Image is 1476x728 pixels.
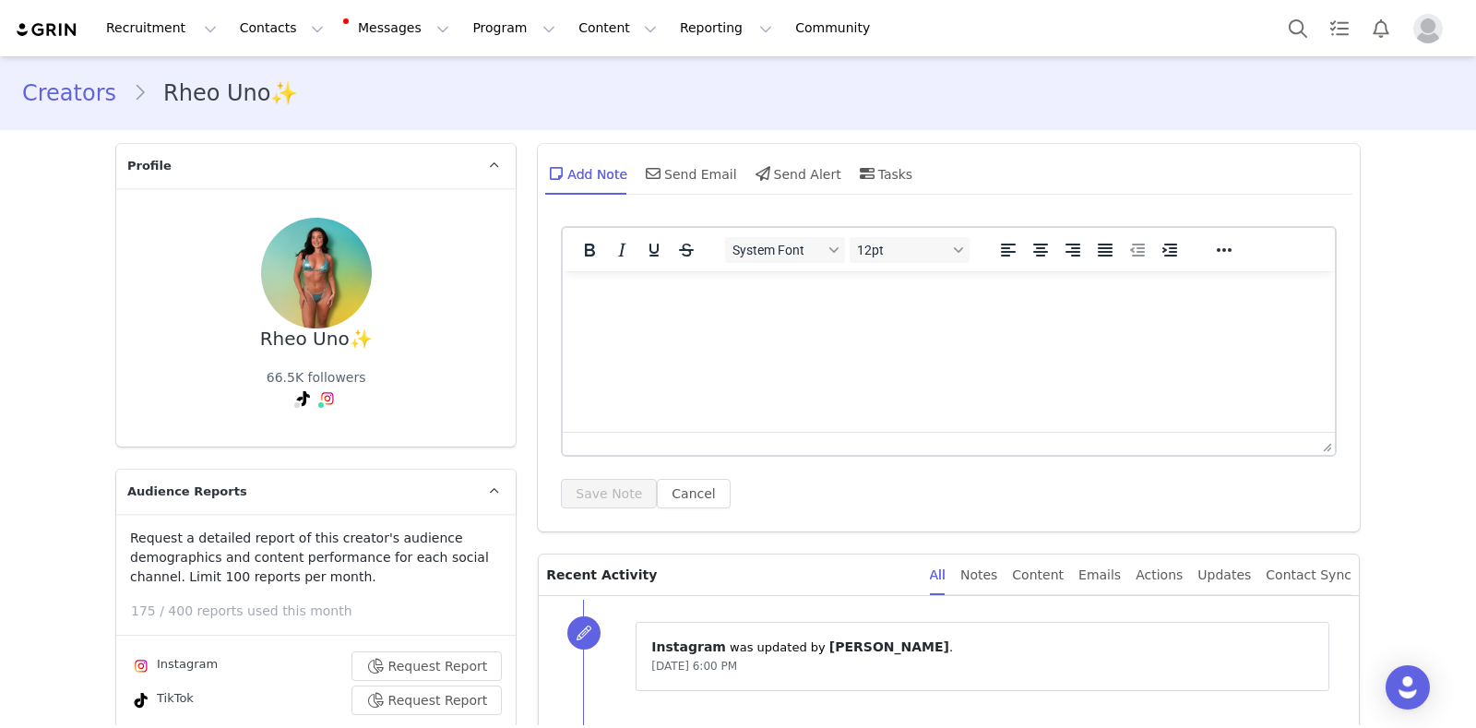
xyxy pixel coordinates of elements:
[671,237,702,263] button: Strikethrough
[320,391,335,406] img: instagram.svg
[651,638,1314,657] p: ⁨ ⁩ was updated by ⁨ ⁩.
[1319,7,1360,49] a: Tasks
[546,555,914,595] p: Recent Activity
[784,7,889,49] a: Community
[651,660,737,673] span: [DATE] 6:00 PM
[1057,237,1089,263] button: Align right
[261,218,372,328] img: 72e256d4-c206-4bd7-bd86-32804c6efaa1.jpg
[993,237,1024,263] button: Align left
[1402,14,1461,43] button: Profile
[1315,433,1335,455] div: Press the Up and Down arrow keys to resize the editor.
[229,7,335,49] button: Contacts
[130,655,218,677] div: Instagram
[1361,7,1401,49] button: Notifications
[857,243,947,257] span: 12pt
[130,689,194,711] div: TikTok
[567,7,668,49] button: Content
[260,328,373,350] div: Rheo Uno✨
[856,151,913,196] div: Tasks
[642,151,737,196] div: Send Email
[1266,555,1351,596] div: Contact Sync
[1078,555,1121,596] div: Emails
[638,237,670,263] button: Underline
[130,529,502,587] p: Request a detailed report of this creator's audience demographics and content performance for eac...
[669,7,783,49] button: Reporting
[732,243,823,257] span: System Font
[1136,555,1183,596] div: Actions
[351,651,503,681] button: Request Report
[1197,555,1251,596] div: Updates
[461,7,566,49] button: Program
[1089,237,1121,263] button: Justify
[930,555,946,596] div: All
[651,639,726,654] span: Instagram
[134,659,149,674] img: instagram.svg
[131,602,516,621] p: 175 / 400 reports used this month
[563,271,1335,432] iframe: Rich Text Area
[829,639,949,654] span: [PERSON_NAME]
[22,77,133,110] a: Creators
[1154,237,1185,263] button: Increase indent
[1122,237,1153,263] button: Decrease indent
[127,157,172,175] span: Profile
[960,555,997,596] div: Notes
[657,479,730,508] button: Cancel
[1278,7,1318,49] button: Search
[95,7,228,49] button: Recruitment
[267,368,366,388] div: 66.5K followers
[1208,237,1240,263] button: Reveal or hide additional toolbar items
[127,483,247,501] span: Audience Reports
[1025,237,1056,263] button: Align center
[752,151,841,196] div: Send Alert
[15,21,79,39] img: grin logo
[1413,14,1443,43] img: placeholder-profile.jpg
[336,7,460,49] button: Messages
[351,686,503,715] button: Request Report
[574,237,605,263] button: Bold
[545,151,627,196] div: Add Note
[606,237,637,263] button: Italic
[1386,665,1430,710] div: Open Intercom Messenger
[561,479,657,508] button: Save Note
[725,237,845,263] button: Fonts
[1012,555,1064,596] div: Content
[850,237,970,263] button: Font sizes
